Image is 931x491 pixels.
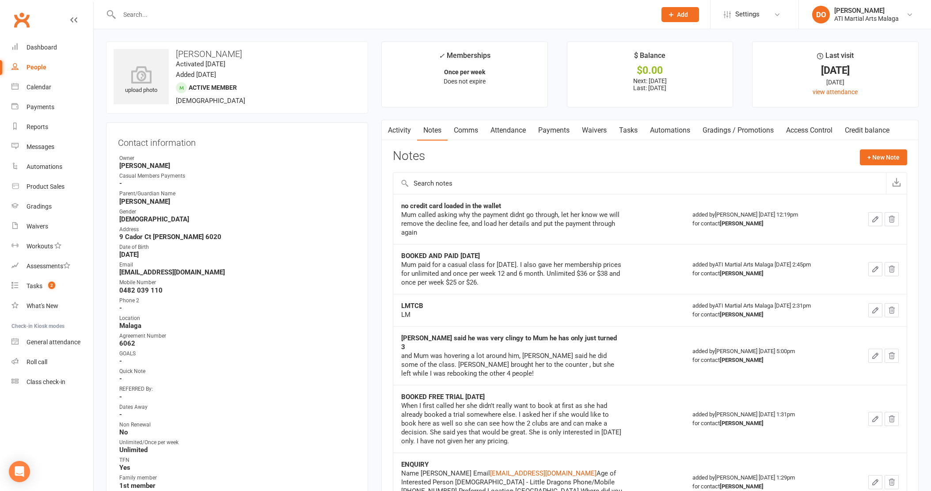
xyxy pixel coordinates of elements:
span: Settings [735,4,760,24]
a: Activity [382,120,417,141]
div: Product Sales [27,183,65,190]
a: Product Sales [11,177,93,197]
span: Add [677,11,688,18]
div: [DATE] [760,66,910,75]
time: Added [DATE] [176,71,216,79]
div: Family member [119,474,356,482]
a: Waivers [576,120,613,141]
div: General attendance [27,339,80,346]
a: Workouts [11,236,93,256]
a: Gradings / Promotions [696,120,780,141]
a: Roll call [11,352,93,372]
div: Unlimited/Once per week [119,438,356,447]
strong: 0482 039 110 [119,286,356,294]
div: Casual Members Payments [119,172,356,180]
div: ATI Martial Arts Malaga [834,15,899,23]
div: Dates Away [119,403,356,411]
h3: [PERSON_NAME] [114,49,361,59]
a: People [11,57,93,77]
div: added by [PERSON_NAME] [DATE] 12:19pm [692,210,842,228]
strong: 6062 [119,339,356,347]
div: [DATE] [760,77,910,87]
div: Tasks [27,282,42,289]
i: ✓ [439,52,445,60]
div: added by [PERSON_NAME] [DATE] 5:00pm [692,347,842,365]
a: Dashboard [11,38,93,57]
div: Last visit [817,50,854,66]
div: Email [119,261,356,269]
div: Open Intercom Messenger [9,461,30,482]
strong: - [119,179,356,187]
div: LM [401,310,622,319]
strong: - [119,411,356,419]
div: Waivers [27,223,48,230]
strong: [DATE] [119,251,356,259]
button: Add [661,7,699,22]
strong: [DEMOGRAPHIC_DATA] [119,215,356,223]
a: Class kiosk mode [11,372,93,392]
p: Next: [DATE] Last: [DATE] [575,77,725,91]
span: Active member [189,84,237,91]
time: Activated [DATE] [176,60,225,68]
div: Quick Note [119,367,356,376]
strong: - [119,357,356,365]
strong: [PERSON_NAME] [720,311,764,318]
a: Gradings [11,197,93,217]
strong: - [119,304,356,312]
div: Class check-in [27,378,65,385]
a: Notes [417,120,448,141]
strong: LMTCB [401,302,423,310]
div: Gender [119,208,356,216]
div: Reports [27,123,48,130]
div: upload photo [114,66,169,95]
a: Automations [644,120,696,141]
button: + New Note [860,149,907,165]
strong: Once per week [444,69,485,76]
div: Mum paid for a casual class for [DATE]. I also gave her membership prices for unlimited and once ... [401,260,622,287]
div: Owner [119,154,356,163]
div: DO [812,6,830,23]
strong: [PERSON_NAME] [119,198,356,206]
strong: [PERSON_NAME] [720,420,764,426]
a: Tasks [613,120,644,141]
strong: BOOKED AND PAID [DATE] [401,252,480,260]
h3: Contact information [118,134,356,148]
div: for contact [692,219,842,228]
div: Non Renewal [119,421,356,429]
strong: [PERSON_NAME] [720,270,764,277]
div: Roll call [27,358,47,365]
div: Mum called asking why the payment didnt go through, let her know we will remove the decline fee, ... [401,210,622,237]
div: added by [PERSON_NAME] [DATE] 1:29pm [692,473,842,491]
div: Gradings [27,203,52,210]
strong: BOOKED FREE TRIAL [DATE] [401,393,485,401]
div: [PERSON_NAME] [834,7,899,15]
div: and Mum was hovering a lot around him, [PERSON_NAME] said he did some of the class. [PERSON_NAME]... [401,351,622,378]
a: view attendance [813,88,858,95]
div: added by ATI Martial Arts Malaga [DATE] 2:45pm [692,260,842,278]
div: Memberships [439,50,490,66]
strong: No [119,428,356,436]
strong: [PERSON_NAME] said he was very clingy to Mum he has only just turned 3 [401,334,617,351]
strong: Malaga [119,322,356,330]
a: What's New [11,296,93,316]
div: When I first called her she didn't really want to book at first as she had already booked a trial... [401,401,622,445]
strong: ENQUIRY [401,461,429,468]
div: What's New [27,302,58,309]
a: Payments [532,120,576,141]
strong: [PERSON_NAME] [720,357,764,363]
div: Parent/Guardian Name [119,190,356,198]
strong: 9 Cador Ct [PERSON_NAME] 6020 [119,233,356,241]
a: Payments [11,97,93,117]
div: Dashboard [27,44,57,51]
strong: Yes [119,464,356,472]
div: for contact [692,356,842,365]
div: for contact [692,269,842,278]
a: Automations [11,157,93,177]
span: 2 [48,282,55,289]
a: Waivers [11,217,93,236]
strong: 1st member [119,482,356,490]
span: Does not expire [444,78,486,85]
strong: - [119,393,356,401]
strong: Unlimited [119,446,356,454]
div: for contact [692,419,842,428]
